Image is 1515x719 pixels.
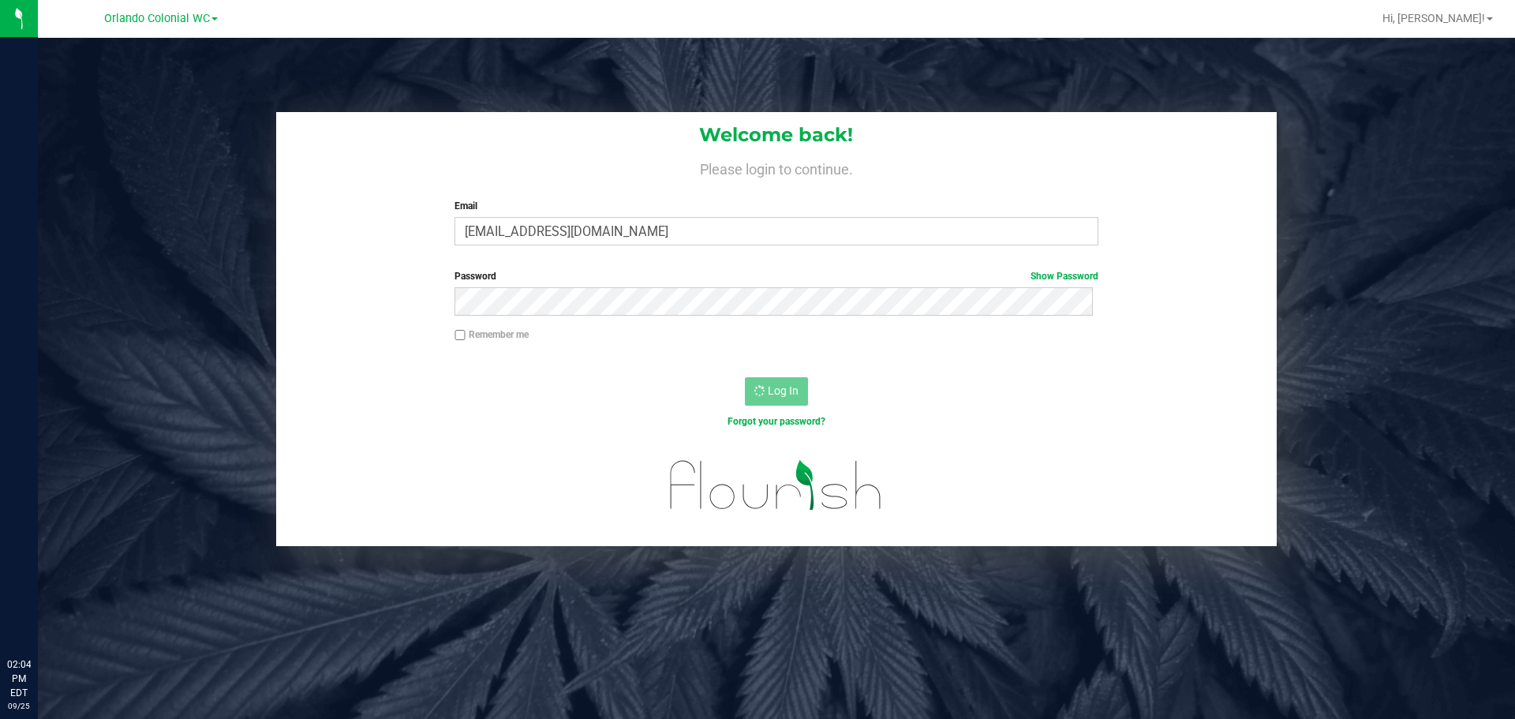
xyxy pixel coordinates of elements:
[454,328,529,342] label: Remember me
[454,330,466,341] input: Remember me
[104,12,210,25] span: Orlando Colonial WC
[454,271,496,282] span: Password
[651,445,901,526] img: flourish_logo.svg
[7,657,31,700] p: 02:04 PM EDT
[276,125,1277,145] h1: Welcome back!
[276,158,1277,177] h4: Please login to continue.
[1031,271,1098,282] a: Show Password
[1382,12,1485,24] span: Hi, [PERSON_NAME]!
[768,384,799,397] span: Log In
[728,416,825,427] a: Forgot your password?
[7,700,31,712] p: 09/25
[745,377,808,406] button: Log In
[454,199,1098,213] label: Email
